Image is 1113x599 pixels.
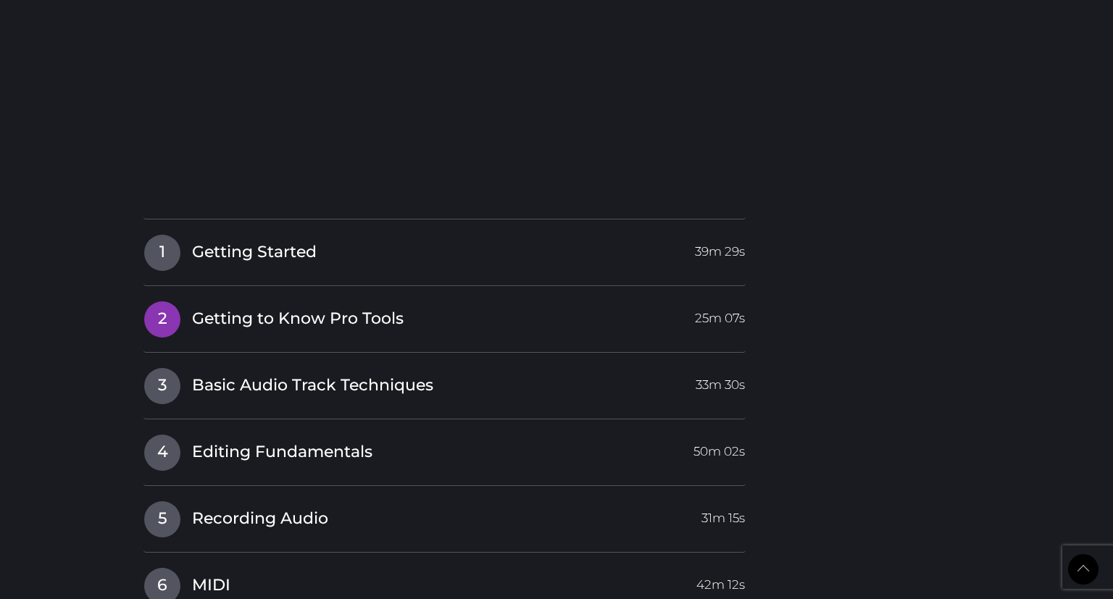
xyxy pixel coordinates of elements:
[144,368,180,404] span: 3
[192,308,404,330] span: Getting to Know Pro Tools
[143,234,746,264] a: 1Getting Started39m 29s
[143,367,746,398] a: 3Basic Audio Track Techniques33m 30s
[143,434,746,464] a: 4Editing Fundamentals50m 02s
[696,568,745,594] span: 42m 12s
[696,368,745,394] span: 33m 30s
[1068,554,1099,585] a: Back to Top
[143,301,746,331] a: 2Getting to Know Pro Tools25m 07s
[143,500,746,531] a: 5Recording Audio31m 15s
[192,574,230,597] span: MIDI
[192,508,328,530] span: Recording Audio
[143,567,746,598] a: 6MIDI42m 12s
[144,501,180,537] span: 5
[144,235,180,271] span: 1
[693,435,745,461] span: 50m 02s
[192,241,317,264] span: Getting Started
[192,374,433,397] span: Basic Audio Track Techniques
[144,301,180,338] span: 2
[695,235,745,261] span: 39m 29s
[144,435,180,471] span: 4
[192,441,372,464] span: Editing Fundamentals
[695,301,745,327] span: 25m 07s
[701,501,745,527] span: 31m 15s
